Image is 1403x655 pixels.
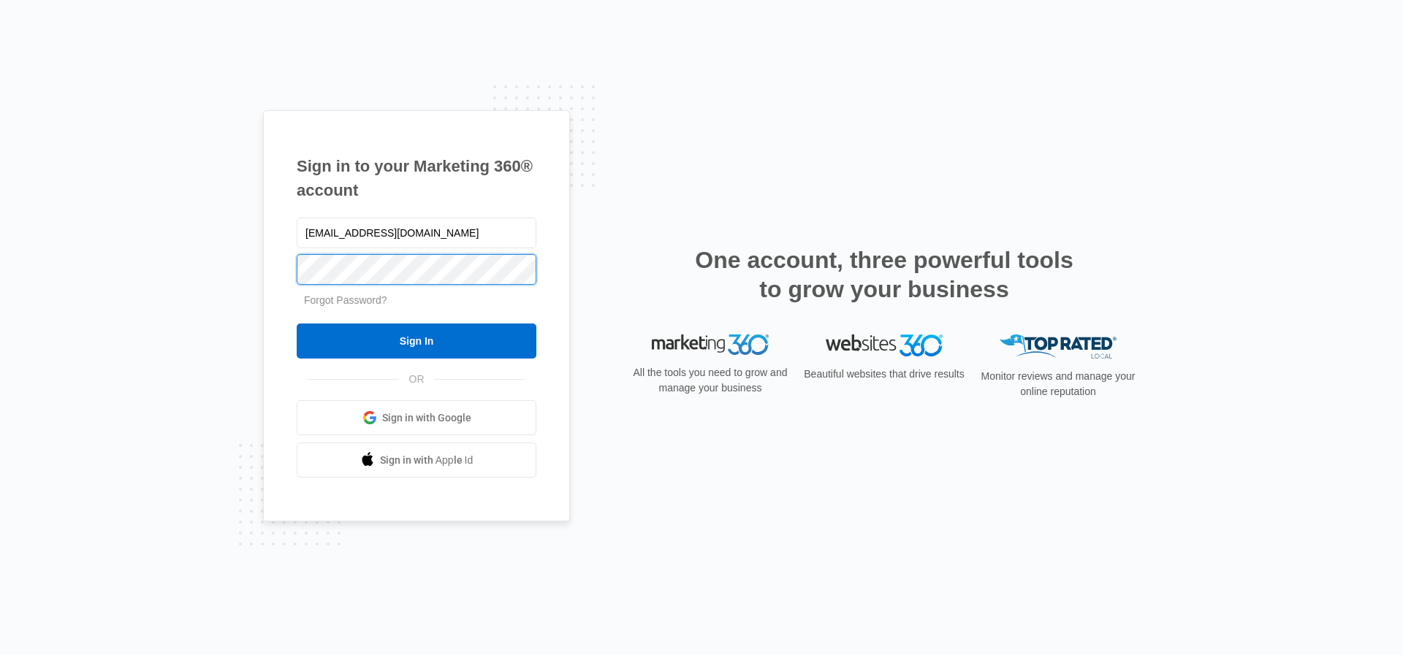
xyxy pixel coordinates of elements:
a: Sign in with Google [297,400,536,435]
p: All the tools you need to grow and manage your business [628,365,792,396]
img: Websites 360 [826,334,943,356]
img: Top Rated Local [1000,334,1117,359]
a: Forgot Password? [304,294,387,306]
span: OR [399,372,435,387]
h2: One account, three powerful tools to grow your business [691,245,1078,304]
span: Sign in with Google [382,410,471,426]
p: Monitor reviews and manage your online reputation [976,369,1140,399]
input: Sign In [297,323,536,359]
h1: Sign in to your Marketing 360® account [297,154,536,202]
p: Beautiful websites that drive results [802,367,966,382]
img: Marketing 360 [652,334,769,355]
span: Sign in with Apple Id [380,453,474,468]
input: Email [297,218,536,248]
a: Sign in with Apple Id [297,443,536,478]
